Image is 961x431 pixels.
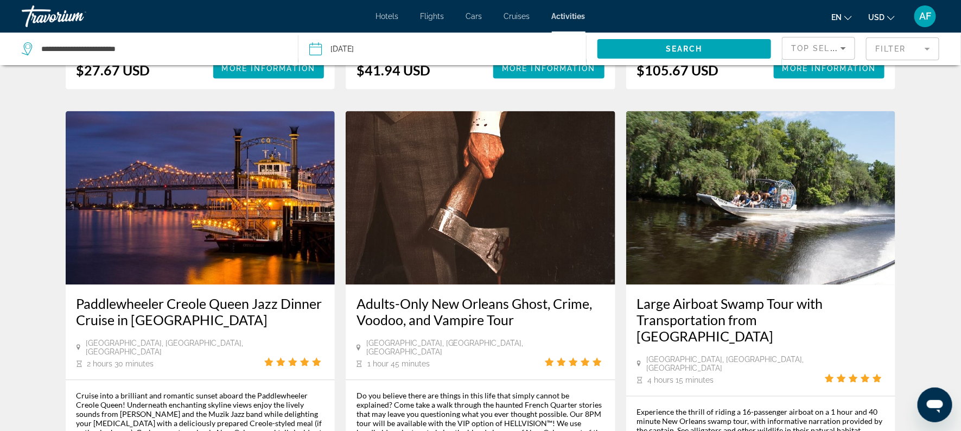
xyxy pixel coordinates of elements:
[357,295,604,328] a: Adults-Only New Orleans Ghost, Crime, Voodoo, and Vampire Tour
[309,33,585,65] button: Date: Sep 26, 2025
[366,339,545,356] span: [GEOGRAPHIC_DATA], [GEOGRAPHIC_DATA], [GEOGRAPHIC_DATA]
[504,12,530,21] a: Cruises
[213,59,324,78] button: More Information
[774,59,885,78] button: More Information
[637,295,885,344] a: Large Airboat Swamp Tour with Transportation from [GEOGRAPHIC_DATA]
[222,64,316,73] span: More Information
[918,388,952,422] iframe: Button to launch messaging window
[831,13,842,22] span: en
[597,39,771,59] button: Search
[77,62,150,78] div: $27.67 USD
[868,9,895,25] button: Change currency
[22,2,130,30] a: Travorium
[86,339,264,356] span: [GEOGRAPHIC_DATA], [GEOGRAPHIC_DATA], [GEOGRAPHIC_DATA]
[66,111,335,284] img: 1d.jpg
[421,12,444,21] a: Flights
[466,12,482,21] a: Cars
[791,44,853,53] span: Top Sellers
[782,64,876,73] span: More Information
[346,111,615,284] img: ea.jpg
[552,12,585,21] a: Activities
[791,42,846,55] mat-select: Sort by
[666,45,703,53] span: Search
[626,111,896,284] img: 7a.jpg
[868,13,884,22] span: USD
[646,355,825,372] span: [GEOGRAPHIC_DATA], [GEOGRAPHIC_DATA], [GEOGRAPHIC_DATA]
[648,376,714,384] span: 4 hours 15 minutes
[87,359,154,368] span: 2 hours 30 minutes
[502,64,596,73] span: More Information
[376,12,399,21] a: Hotels
[831,9,852,25] button: Change language
[357,62,430,78] div: $41.94 USD
[77,295,324,328] a: Paddlewheeler Creole Queen Jazz Dinner Cruise in [GEOGRAPHIC_DATA]
[367,359,430,368] span: 1 hour 45 minutes
[919,11,931,22] span: AF
[866,37,939,61] button: Filter
[493,59,604,78] button: More Information
[911,5,939,28] button: User Menu
[637,62,719,78] div: $105.67 USD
